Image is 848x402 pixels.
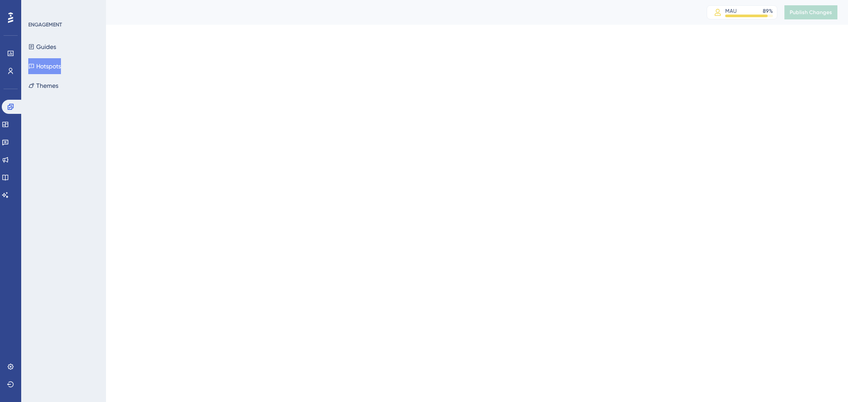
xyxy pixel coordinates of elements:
button: Hotspots [28,58,61,74]
div: MAU [725,8,737,15]
div: 89 % [763,8,773,15]
button: Themes [28,78,58,94]
span: Publish Changes [790,9,832,16]
div: ENGAGEMENT [28,21,62,28]
button: Publish Changes [784,5,837,19]
button: Guides [28,39,56,55]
